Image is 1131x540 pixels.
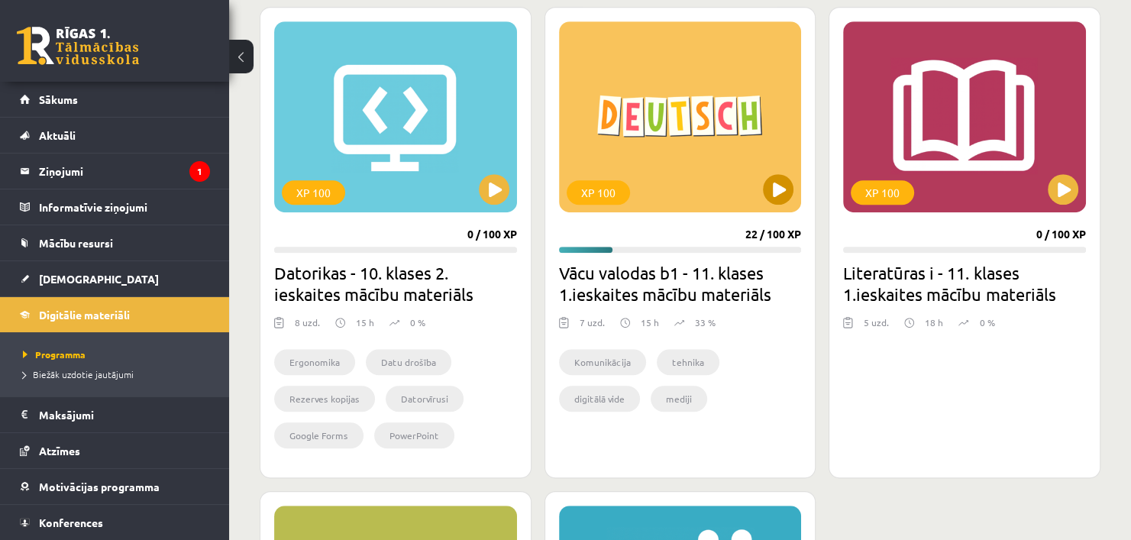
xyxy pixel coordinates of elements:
p: 15 h [641,315,659,329]
p: 0 % [979,315,994,329]
a: Informatīvie ziņojumi [20,189,210,225]
span: Atzīmes [39,444,80,458]
li: Datorvīrusi [386,386,464,412]
span: Mācību resursi [39,236,113,250]
legend: Maksājumi [39,397,210,432]
a: Konferences [20,505,210,540]
span: Motivācijas programma [39,480,160,493]
li: Ergonomika [274,349,355,375]
legend: Ziņojumi [39,154,210,189]
li: Datu drošība [366,349,451,375]
p: 33 % [695,315,716,329]
span: Programma [23,348,86,361]
span: Digitālie materiāli [39,308,130,322]
li: PowerPoint [374,422,454,448]
a: Motivācijas programma [20,469,210,504]
i: 1 [189,161,210,182]
div: 8 uzd. [295,315,320,338]
a: Atzīmes [20,433,210,468]
a: Digitālie materiāli [20,297,210,332]
a: Biežāk uzdotie jautājumi [23,367,214,381]
a: Programma [23,348,214,361]
h2: Literatūras i - 11. klases 1.ieskaites mācību materiāls [843,262,1086,305]
div: XP 100 [282,180,345,205]
div: 5 uzd. [864,315,889,338]
h2: Vācu valodas b1 - 11. klases 1.ieskaites mācību materiāls [559,262,802,305]
h2: Datorikas - 10. klases 2. ieskaites mācību materiāls [274,262,517,305]
span: [DEMOGRAPHIC_DATA] [39,272,159,286]
a: Sākums [20,82,210,117]
a: Maksājumi [20,397,210,432]
span: Biežāk uzdotie jautājumi [23,368,134,380]
li: tehnika [657,349,719,375]
legend: Informatīvie ziņojumi [39,189,210,225]
li: Google Forms [274,422,364,448]
a: Mācību resursi [20,225,210,260]
li: Komunikācija [559,349,646,375]
p: 0 % [410,315,425,329]
p: 15 h [356,315,374,329]
a: Ziņojumi1 [20,154,210,189]
div: XP 100 [567,180,630,205]
a: Rīgas 1. Tālmācības vidusskola [17,27,139,65]
div: 7 uzd. [580,315,605,338]
div: XP 100 [851,180,914,205]
li: Rezerves kopijas [274,386,375,412]
li: digitālā vide [559,386,640,412]
p: 18 h [925,315,943,329]
span: Aktuāli [39,128,76,142]
a: Aktuāli [20,118,210,153]
span: Konferences [39,516,103,529]
li: mediji [651,386,707,412]
span: Sākums [39,92,78,106]
a: [DEMOGRAPHIC_DATA] [20,261,210,296]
